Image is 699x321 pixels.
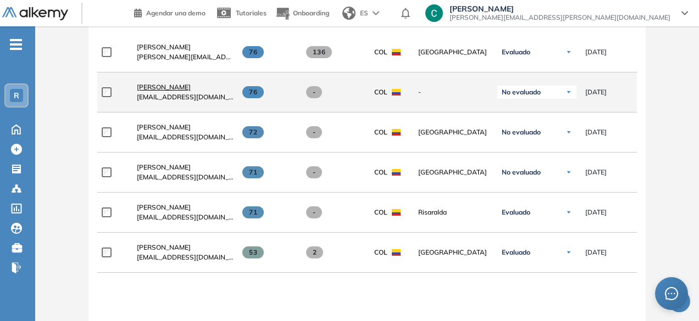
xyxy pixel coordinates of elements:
[585,127,607,137] span: [DATE]
[565,49,572,55] img: Ícono de flecha
[137,82,234,92] a: [PERSON_NAME]
[306,206,322,218] span: -
[392,249,401,256] img: COL
[502,208,530,217] span: Evaluado
[585,247,607,257] span: [DATE]
[418,127,489,137] span: [GEOGRAPHIC_DATA]
[137,172,234,182] span: [EMAIL_ADDRESS][DOMAIN_NAME]
[502,168,541,177] span: No evaluado
[275,2,329,25] button: Onboarding
[565,169,572,176] img: Ícono de flecha
[360,8,368,18] span: ES
[306,86,322,98] span: -
[242,86,264,98] span: 76
[137,163,191,171] span: [PERSON_NAME]
[306,166,322,178] span: -
[585,87,607,97] span: [DATE]
[137,42,234,52] a: [PERSON_NAME]
[374,207,387,217] span: COL
[585,167,607,177] span: [DATE]
[137,243,191,251] span: [PERSON_NAME]
[137,83,191,91] span: [PERSON_NAME]
[502,248,530,257] span: Evaluado
[137,132,234,142] span: [EMAIL_ADDRESS][DOMAIN_NAME]
[392,49,401,55] img: COL
[137,162,234,172] a: [PERSON_NAME]
[450,13,670,22] span: [PERSON_NAME][EMAIL_ADDRESS][PERSON_NAME][DOMAIN_NAME]
[306,126,322,138] span: -
[137,243,234,252] a: [PERSON_NAME]
[392,209,401,216] img: COL
[10,43,22,46] i: -
[418,247,489,257] span: [GEOGRAPHIC_DATA]
[374,167,387,177] span: COL
[306,246,323,258] span: 2
[14,91,19,100] span: R
[137,52,234,62] span: [PERSON_NAME][EMAIL_ADDRESS][PERSON_NAME][DOMAIN_NAME]
[242,166,264,178] span: 71
[392,169,401,176] img: COL
[137,122,234,132] a: [PERSON_NAME]
[392,129,401,136] img: COL
[137,202,234,212] a: [PERSON_NAME]
[137,203,191,211] span: [PERSON_NAME]
[146,9,206,17] span: Agendar una demo
[418,87,489,97] span: -
[2,7,68,21] img: Logo
[585,47,607,57] span: [DATE]
[418,167,489,177] span: [GEOGRAPHIC_DATA]
[373,11,379,15] img: arrow
[565,249,572,256] img: Ícono de flecha
[565,209,572,216] img: Ícono de flecha
[342,7,356,20] img: world
[242,246,264,258] span: 53
[502,88,541,97] span: No evaluado
[137,252,234,262] span: [EMAIL_ADDRESS][DOMAIN_NAME]
[242,46,264,58] span: 76
[374,127,387,137] span: COL
[374,47,387,57] span: COL
[374,247,387,257] span: COL
[137,43,191,51] span: [PERSON_NAME]
[306,46,332,58] span: 136
[418,47,489,57] span: [GEOGRAPHIC_DATA]
[585,207,607,217] span: [DATE]
[418,207,489,217] span: Risaralda
[293,9,329,17] span: Onboarding
[137,92,234,102] span: [EMAIL_ADDRESS][DOMAIN_NAME]
[392,89,401,95] img: COL
[502,48,530,57] span: Evaluado
[450,4,670,13] span: [PERSON_NAME]
[242,206,264,218] span: 71
[502,128,541,137] span: No evaluado
[242,126,264,138] span: 72
[565,129,572,136] img: Ícono de flecha
[374,87,387,97] span: COL
[137,123,191,131] span: [PERSON_NAME]
[236,9,267,17] span: Tutoriales
[137,212,234,222] span: [EMAIL_ADDRESS][DOMAIN_NAME]
[565,89,572,95] img: Ícono de flecha
[665,287,679,301] span: message
[134,5,206,19] a: Agendar una demo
